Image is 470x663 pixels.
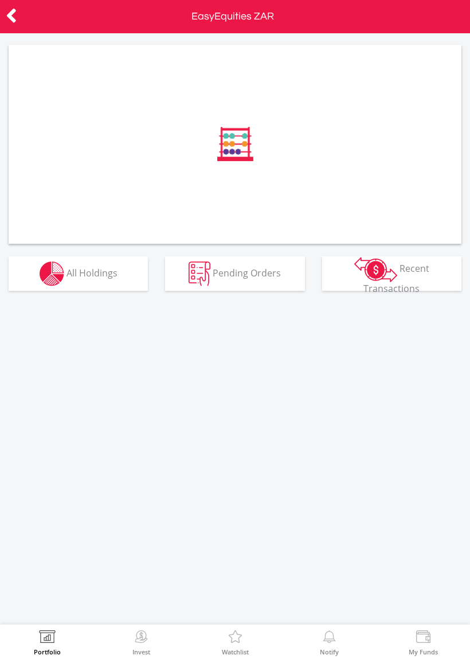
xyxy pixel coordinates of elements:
[38,630,56,646] img: View Portfolio
[132,630,150,655] a: Invest
[9,256,148,291] button: All Holdings
[320,630,339,655] a: Notify
[132,649,150,655] label: Invest
[320,630,338,646] img: View Notifications
[354,257,397,282] img: transactions-zar-wht.png
[34,630,61,655] a: Portfolio
[409,630,438,655] a: My Funds
[165,256,304,291] button: Pending Orders
[189,262,210,286] img: pending_instructions-wht.png
[132,630,150,646] img: Invest Now
[40,262,64,286] img: holdings-wht.png
[222,649,249,655] label: Watchlist
[226,630,244,646] img: Watchlist
[222,630,249,655] a: Watchlist
[414,630,432,646] img: View Funds
[322,256,461,291] button: Recent Transactions
[66,266,117,279] span: All Holdings
[213,266,281,279] span: Pending Orders
[34,649,61,655] label: Portfolio
[409,649,438,655] label: My Funds
[320,649,339,655] label: Notify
